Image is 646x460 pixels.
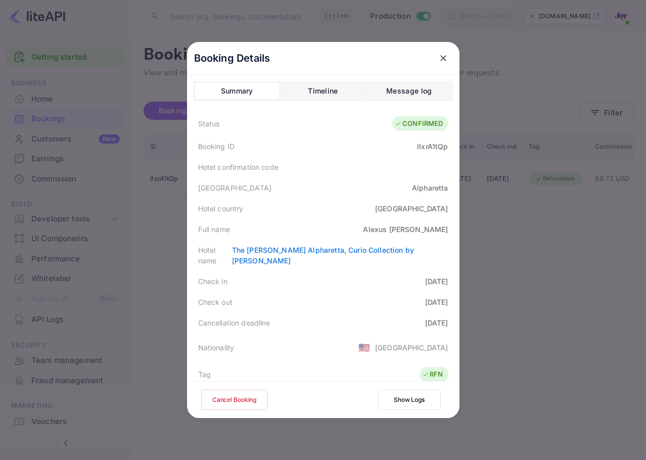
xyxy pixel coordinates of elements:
p: Booking Details [194,51,270,66]
button: Timeline [281,83,365,99]
div: RFN [422,370,443,380]
div: Tag [198,369,211,380]
div: Alexus [PERSON_NAME] [363,224,448,235]
div: Check in [198,276,227,287]
div: Timeline [308,85,338,97]
button: Show Logs [378,390,441,410]
div: [DATE] [425,297,448,307]
button: Summary [195,83,279,99]
button: Message log [367,83,451,99]
div: [DATE] [425,317,448,328]
div: Booking ID [198,141,235,152]
div: Check out [198,297,233,307]
div: Hotel confirmation code [198,162,279,172]
div: Full name [198,224,230,235]
div: [GEOGRAPHIC_DATA] [375,342,448,353]
div: lIxrA1tQp [417,141,448,152]
a: The [PERSON_NAME] Alpharetta, Curio Collection by [PERSON_NAME] [232,246,414,265]
div: Status [198,118,220,129]
button: Cancel Booking [201,390,268,410]
span: United States [358,338,370,356]
div: Hotel name [198,245,232,266]
div: Hotel country [198,203,244,214]
div: Alpharetta [412,182,448,193]
div: [GEOGRAPHIC_DATA] [198,182,272,193]
div: CONFIRMED [395,119,443,129]
div: Cancellation deadline [198,317,270,328]
div: [DATE] [425,276,448,287]
div: Message log [386,85,432,97]
div: Summary [221,85,253,97]
div: Nationality [198,342,235,353]
div: [GEOGRAPHIC_DATA] [375,203,448,214]
button: close [434,49,452,67]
